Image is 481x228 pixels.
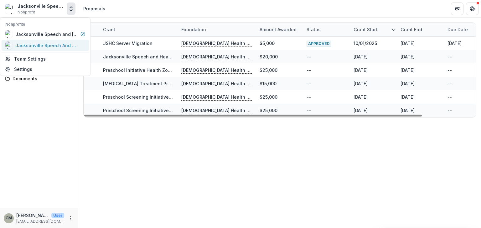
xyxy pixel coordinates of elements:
a: [MEDICAL_DATA] Treatment Program 2021 [103,81,193,86]
button: More [67,215,74,222]
div: Status [303,23,350,36]
div: Due Date [444,26,472,33]
svg: sorted descending [391,27,396,32]
div: [DATE] [354,67,368,73]
div: Chandra Manning [6,216,12,220]
div: -- [307,67,311,73]
div: [DATE] [401,80,415,87]
div: $25,000 [260,107,277,114]
nav: breadcrumb [81,4,108,13]
div: -- [307,80,311,87]
div: [DATE] [401,40,415,47]
p: [DEMOGRAPHIC_DATA] Health Community Health & Well Being [181,107,252,114]
div: 10/01/2025 [354,40,377,47]
div: Status [303,26,324,33]
div: Grant start [350,23,397,36]
div: Grant end [397,26,426,33]
a: Preschool Screening Initiative 2020 [103,94,181,100]
div: Amount awarded [256,23,303,36]
div: Grant [99,23,178,36]
div: [DATE] [401,53,415,60]
div: Foundation [178,26,210,33]
a: Documents [3,73,75,84]
div: -- [307,107,311,114]
div: -- [307,53,311,60]
div: Grant [99,26,119,33]
div: $25,000 [260,94,277,100]
div: [DATE] [354,107,368,114]
span: Nonprofit [18,9,35,15]
p: [DEMOGRAPHIC_DATA] Health Community Health & Well Being [181,80,252,87]
div: Foundation [178,23,256,36]
div: $25,000 [260,67,277,73]
div: [DATE] [401,94,415,100]
div: [DATE] [354,80,368,87]
div: -- [447,94,452,100]
p: [DEMOGRAPHIC_DATA] Health Community Health & Well Being [181,53,252,60]
a: Jacksonville Speech and Hearing Center-[MEDICAL_DATA] Program-1 [103,54,254,59]
div: Grant start [350,26,381,33]
button: Get Help [466,2,478,15]
p: [DEMOGRAPHIC_DATA] Health Community Health & Well Being [181,94,252,101]
div: Grant end [397,23,444,36]
div: $20,000 [260,53,278,60]
div: -- [447,53,452,60]
p: [DEMOGRAPHIC_DATA] Health Community Health & Well Being [181,40,252,47]
a: Preschool Screening Initiative 2018 [103,108,180,113]
div: [DATE] [401,107,415,114]
button: Open entity switcher [67,2,75,15]
p: [PERSON_NAME] [16,212,49,219]
div: -- [447,80,452,87]
div: -- [307,94,311,100]
button: Partners [451,2,463,15]
p: [DEMOGRAPHIC_DATA] Health Community Health & Well Being [181,67,252,74]
div: Amount awarded [256,26,300,33]
div: -- [447,107,452,114]
div: [DATE] [447,40,462,47]
div: -- [447,67,452,73]
div: [DATE] [354,53,368,60]
div: Documents [13,75,70,82]
a: JSHC Server Migration [103,41,153,46]
div: Proposals [83,5,105,12]
div: Jacksonville Speech and [GEOGRAPHIC_DATA] [18,3,64,9]
a: Preschool Initiative Health Zone 1 2022 [103,67,189,73]
div: $5,000 [260,40,275,47]
div: [DATE] [354,94,368,100]
img: Jacksonville Speech and Hearing Center [5,4,15,14]
p: User [51,213,64,218]
span: APPROVED [307,41,331,47]
div: $15,000 [260,80,277,87]
p: [EMAIL_ADDRESS][DOMAIN_NAME] [16,219,64,224]
div: [DATE] [401,67,415,73]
